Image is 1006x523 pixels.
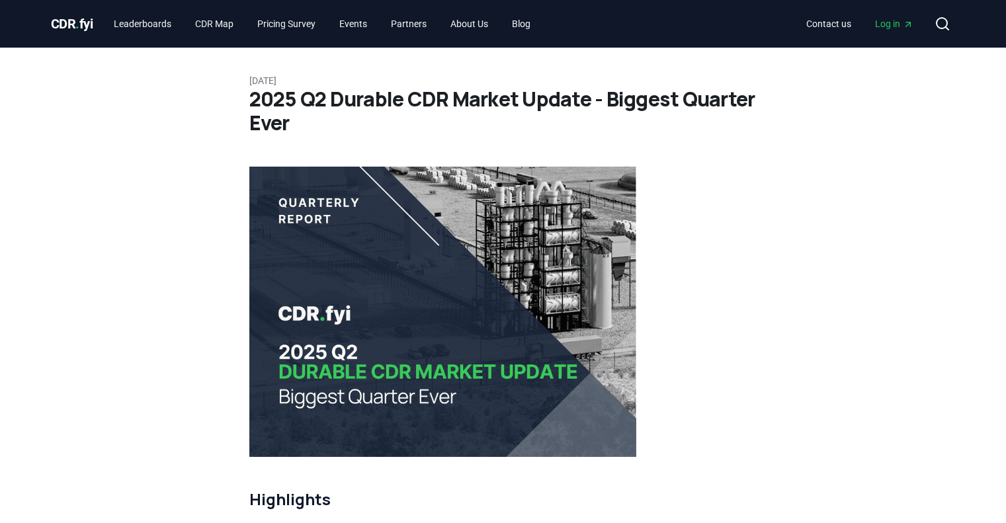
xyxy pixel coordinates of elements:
a: Pricing Survey [247,12,326,36]
span: CDR fyi [51,16,93,32]
a: CDR Map [185,12,244,36]
p: [DATE] [249,74,757,87]
a: Leaderboards [103,12,182,36]
a: CDR.fyi [51,15,93,33]
img: blog post image [249,167,636,457]
a: Blog [501,12,541,36]
a: Events [329,12,378,36]
nav: Main [103,12,541,36]
nav: Main [796,12,924,36]
a: Contact us [796,12,862,36]
span: Log in [875,17,913,30]
span: . [75,16,79,32]
a: Partners [380,12,437,36]
h2: Highlights [249,489,636,510]
h1: 2025 Q2 Durable CDR Market Update - Biggest Quarter Ever [249,87,757,135]
a: About Us [440,12,499,36]
a: Log in [864,12,924,36]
